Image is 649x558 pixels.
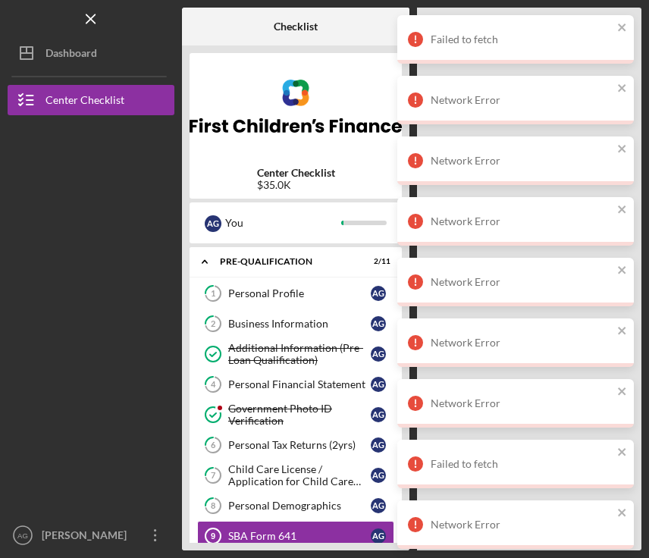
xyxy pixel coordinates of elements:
a: 4Personal Financial StatementAG [197,369,394,400]
a: 2Business InformationAG [197,309,394,339]
div: Pre-Qualification [220,257,353,266]
button: close [617,143,628,157]
button: Dashboard [8,38,174,68]
div: Personal Financial Statement [228,378,371,390]
div: A G [371,407,386,422]
a: 6Personal Tax Returns (2yrs)AG [197,430,394,460]
div: Dashboard [45,38,97,72]
a: Government Photo ID VerificationAG [197,400,394,430]
tspan: 7 [211,471,216,481]
div: A G [371,377,386,392]
div: Personal Tax Returns (2yrs) [228,439,371,451]
button: close [617,203,628,218]
div: Failed to fetch [431,458,613,470]
div: Business Information [228,318,371,330]
b: Checklist [274,20,318,33]
div: [PERSON_NAME] [38,520,136,554]
div: Network Error [431,155,613,167]
tspan: 4 [211,380,216,390]
div: Center Checklist [45,85,124,119]
div: A G [371,316,386,331]
div: Network Error [431,215,613,227]
button: close [617,324,628,339]
a: 8Personal DemographicsAG [197,491,394,521]
div: A G [371,498,386,513]
button: close [617,264,628,278]
button: close [617,82,628,96]
tspan: 2 [211,319,215,329]
button: close [617,446,628,460]
div: Child Care License / Application for Child Care License [228,463,371,487]
div: Government Photo ID Verification [228,403,371,427]
div: SBA Form 641 [228,530,371,542]
div: Network Error [431,397,613,409]
button: close [617,385,628,400]
div: A G [371,346,386,362]
div: Network Error [431,337,613,349]
div: 2 / 11 [363,257,390,266]
tspan: 6 [211,440,216,450]
div: A G [371,528,386,544]
div: Personal Demographics [228,500,371,512]
div: A G [205,215,221,232]
tspan: 1 [211,289,215,299]
div: You [225,210,341,236]
img: Product logo [190,61,402,152]
div: A G [371,286,386,301]
div: Failed to fetch [431,33,613,45]
button: AG[PERSON_NAME] [8,520,174,550]
a: 7Child Care License / Application for Child Care LicenseAG [197,460,394,491]
div: A G [371,437,386,453]
b: Center Checklist [257,167,335,179]
div: $35.0K [257,179,335,191]
div: Additional Information (Pre-Loan Qualification) [228,342,371,366]
a: 1Personal ProfileAG [197,278,394,309]
tspan: 8 [211,501,215,511]
button: close [617,506,628,521]
a: Additional Information (Pre-Loan Qualification)AG [197,339,394,369]
tspan: 9 [211,531,215,541]
a: 9SBA Form 641AG [197,521,394,551]
div: Personal Profile [228,287,371,299]
text: AG [17,531,28,540]
div: A G [371,468,386,483]
button: close [617,21,628,36]
div: Network Error [431,94,613,106]
div: Network Error [431,276,613,288]
div: Network Error [431,519,613,531]
button: Center Checklist [8,85,174,115]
